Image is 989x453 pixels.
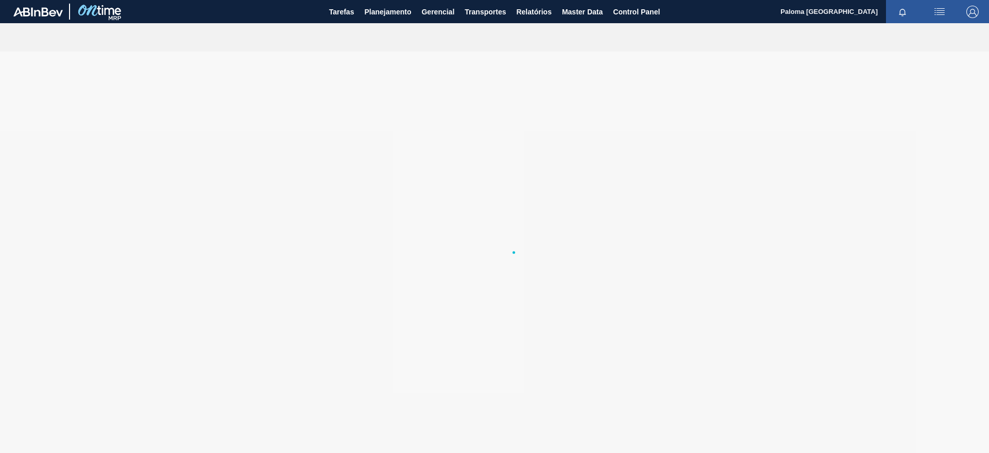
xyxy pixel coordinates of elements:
img: userActions [933,6,946,18]
span: Tarefas [329,6,354,18]
img: TNhmsLtSVTkK8tSr43FrP2fwEKptu5GPRR3wAAAABJRU5ErkJggg== [13,7,63,16]
span: Relatórios [516,6,551,18]
span: Gerencial [421,6,454,18]
button: Notificações [886,5,919,19]
span: Control Panel [613,6,660,18]
span: Master Data [562,6,603,18]
span: Planejamento [364,6,411,18]
span: Transportes [465,6,506,18]
img: Logout [966,6,979,18]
